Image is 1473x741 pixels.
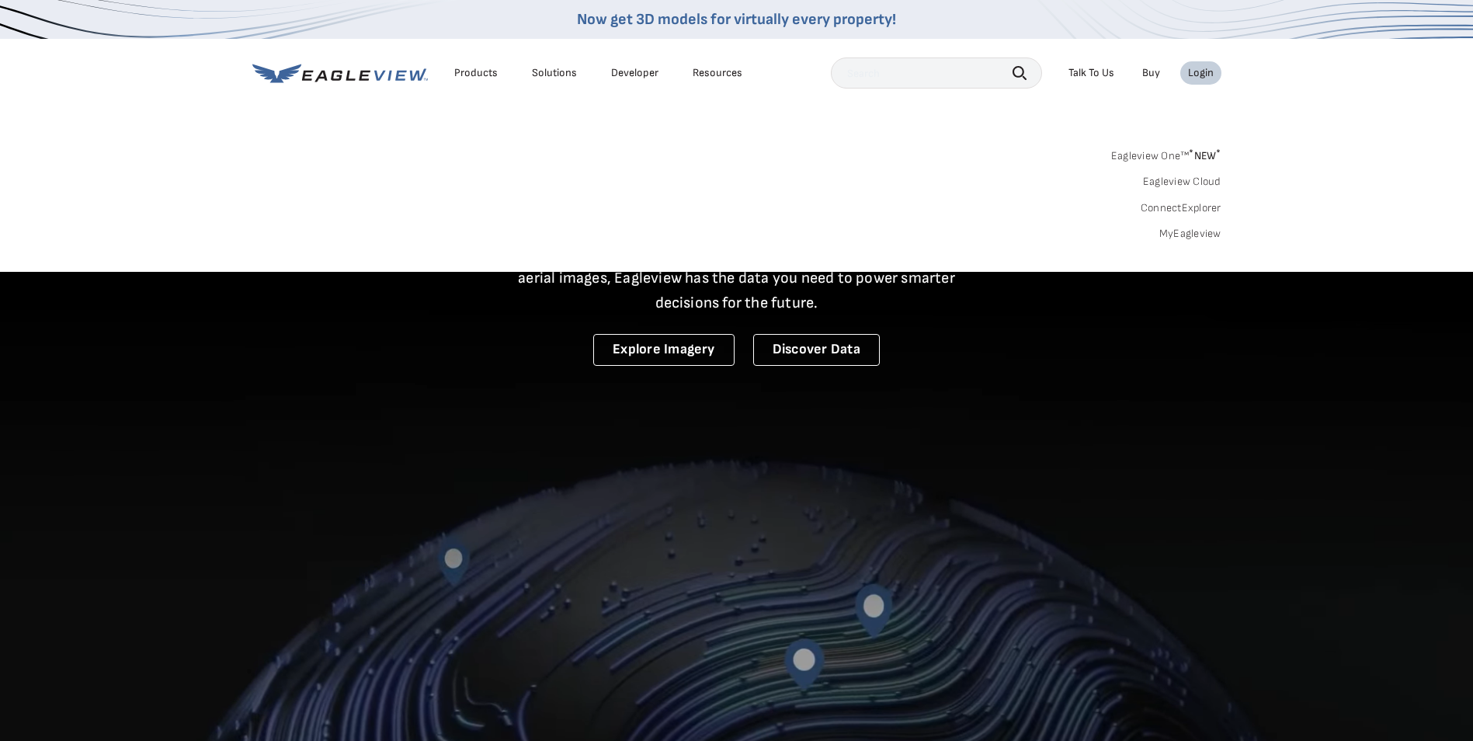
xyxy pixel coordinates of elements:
[611,66,658,80] a: Developer
[499,241,974,315] p: A new era starts here. Built on more than 3.5 billion high-resolution aerial images, Eagleview ha...
[1141,201,1221,215] a: ConnectExplorer
[1142,66,1160,80] a: Buy
[831,57,1042,89] input: Search
[1159,227,1221,241] a: MyEagleview
[753,334,880,366] a: Discover Data
[1189,149,1221,162] span: NEW
[593,334,735,366] a: Explore Imagery
[1188,66,1214,80] div: Login
[532,66,577,80] div: Solutions
[1111,144,1221,162] a: Eagleview One™*NEW*
[454,66,498,80] div: Products
[1143,175,1221,189] a: Eagleview Cloud
[577,10,896,29] a: Now get 3D models for virtually every property!
[1068,66,1114,80] div: Talk To Us
[693,66,742,80] div: Resources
